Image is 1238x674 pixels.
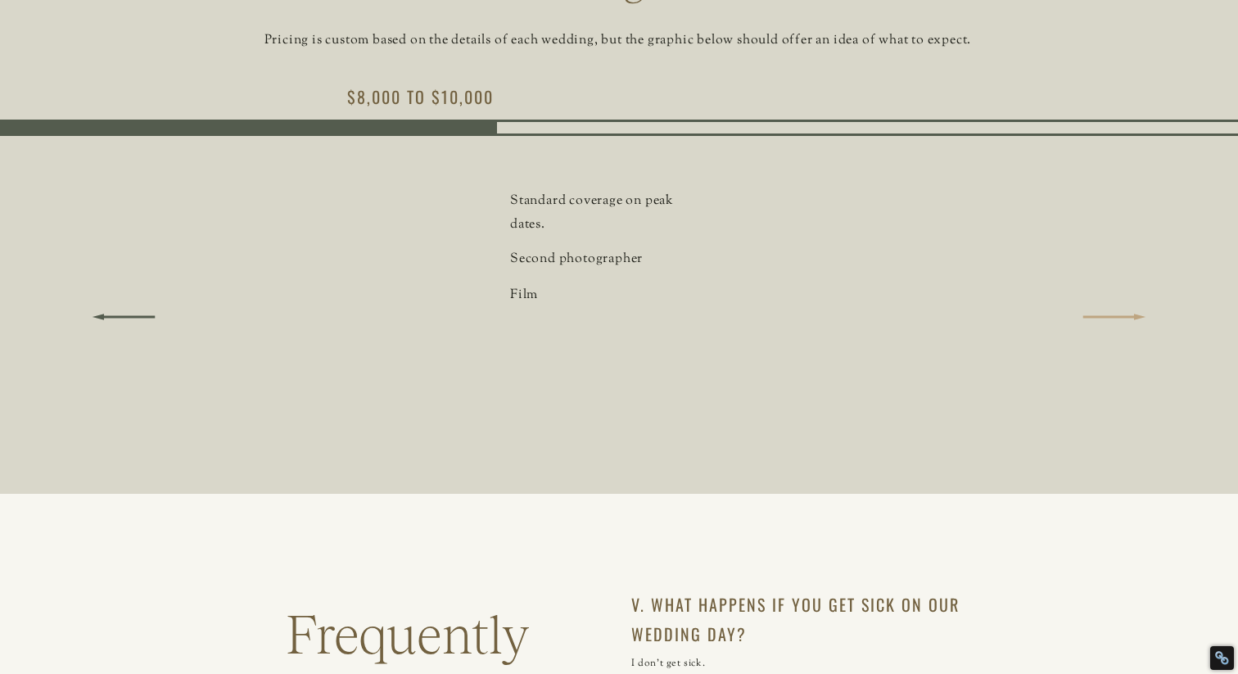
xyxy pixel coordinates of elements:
p: Standard coverage on peak dates. [510,190,686,218]
p: Pricing is custom based on the details of each wedding, but the graphic below should offer an ide... [162,29,1073,47]
div: V. What happens if you get sick on our wedding day? [631,590,978,649]
div: Restore Info Box &#10;&#10;NoFollow Info:&#10; META-Robots NoFollow: &#09;false&#10; META-Robots ... [1214,650,1230,666]
h2: $8,000 to $10,000 [343,82,497,115]
p: Film [510,284,686,312]
p: Second photographer [510,248,686,276]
